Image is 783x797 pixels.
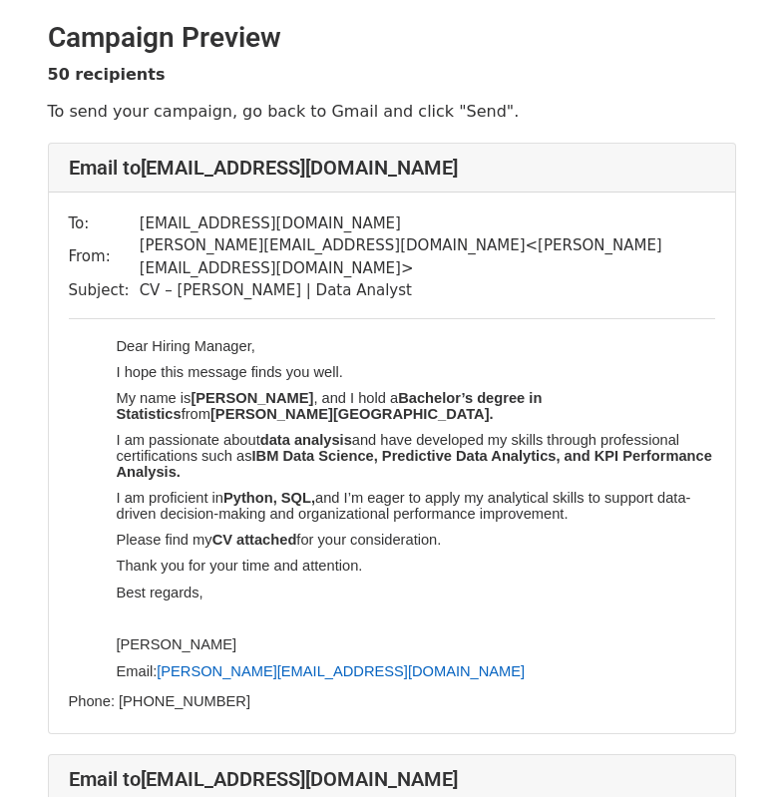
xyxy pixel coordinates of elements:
[117,390,543,422] b: Bachelor’s degree in Statistics
[69,212,140,235] td: To:
[140,234,715,279] td: [PERSON_NAME][EMAIL_ADDRESS][DOMAIN_NAME] < [PERSON_NAME][EMAIL_ADDRESS][DOMAIN_NAME] >
[117,664,715,680] p: Email:
[48,65,166,84] strong: 50 recipients
[69,234,140,279] td: From:
[69,156,715,180] h4: Email to [EMAIL_ADDRESS][DOMAIN_NAME]
[69,767,715,791] h4: Email to [EMAIL_ADDRESS][DOMAIN_NAME]
[117,637,715,653] p: [PERSON_NAME]
[117,365,715,381] p: I hope this message finds you well.
[117,491,715,522] p: I am proficient in and I’m eager to apply my analytical skills to support data-driven decision-ma...
[260,432,352,448] b: data analysis
[69,693,250,709] span: Phone: [PHONE_NUMBER]
[117,433,715,480] p: I am passionate about and have developed my skills through professional certifications such as
[140,279,715,302] td: CV – [PERSON_NAME] | Data Analyst
[223,490,315,506] b: Python, SQL,
[117,586,715,601] p: Best regards,
[212,532,297,548] b: CV attached
[191,390,313,406] b: [PERSON_NAME]
[69,279,140,302] td: Subject:
[117,448,712,480] b: IBM Data Science, Predictive Data Analytics, and KPI Performance Analysis.
[157,663,525,679] a: [PERSON_NAME][EMAIL_ADDRESS][DOMAIN_NAME]
[140,212,715,235] td: [EMAIL_ADDRESS][DOMAIN_NAME]
[48,21,736,55] h2: Campaign Preview
[210,406,494,422] b: [PERSON_NAME][GEOGRAPHIC_DATA].
[117,339,715,355] p: Dear Hiring Manager,
[117,533,715,549] p: Please find my for your consideration.
[117,559,715,575] p: Thank you for your time and attention.
[48,101,736,122] p: To send your campaign, go back to Gmail and click "Send".
[117,391,715,422] p: My name is , and I hold a from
